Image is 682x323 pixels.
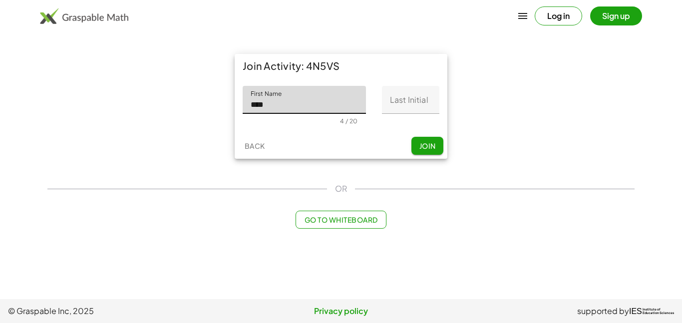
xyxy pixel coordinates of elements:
div: 4 / 20 [340,117,357,125]
span: Back [244,141,265,150]
span: Join [419,141,435,150]
span: supported by [577,305,629,317]
a: IESInstitute ofEducation Sciences [629,305,674,317]
div: Join Activity: 4N5VS [235,54,447,78]
span: © Graspable Inc, 2025 [8,305,230,317]
button: Go to Whiteboard [296,211,386,229]
span: Institute of Education Sciences [643,308,674,315]
a: Privacy policy [230,305,452,317]
span: IES [629,307,642,316]
span: Go to Whiteboard [304,215,377,224]
span: OR [335,183,347,195]
button: Sign up [590,6,642,25]
button: Log in [535,6,582,25]
button: Join [411,137,443,155]
button: Back [239,137,271,155]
